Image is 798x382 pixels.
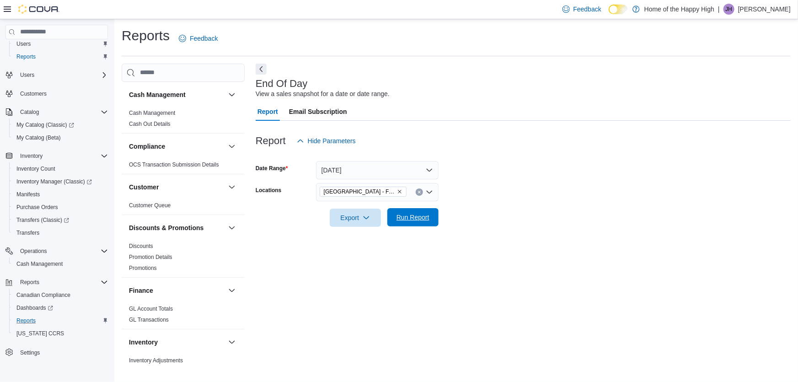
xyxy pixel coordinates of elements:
[16,134,61,141] span: My Catalog (Beta)
[129,161,219,168] a: OCS Transaction Submission Details
[16,347,43,358] a: Settings
[129,317,169,323] a: GL Transactions
[13,328,108,339] span: Washington CCRS
[2,276,112,289] button: Reports
[129,142,165,151] h3: Compliance
[13,215,108,226] span: Transfers (Classic)
[9,175,112,188] a: Inventory Manager (Classic)
[13,290,108,301] span: Canadian Compliance
[16,88,50,99] a: Customers
[16,151,46,161] button: Inventory
[718,4,720,15] p: |
[2,345,112,359] button: Settings
[16,53,36,60] span: Reports
[396,213,429,222] span: Run Report
[9,201,112,214] button: Purchase Orders
[13,176,96,187] a: Inventory Manager (Classic)
[122,159,245,174] div: Compliance
[426,188,433,196] button: Open list of options
[13,328,68,339] a: [US_STATE] CCRS
[13,38,34,49] a: Users
[609,5,628,14] input: Dark Mode
[9,258,112,270] button: Cash Management
[16,70,108,81] span: Users
[20,152,43,160] span: Inventory
[129,286,153,295] h3: Finance
[226,89,237,100] button: Cash Management
[5,41,108,381] nav: Complex example
[16,330,64,337] span: [US_STATE] CCRS
[129,253,172,261] span: Promotion Details
[20,349,40,356] span: Settings
[387,208,439,226] button: Run Report
[20,247,47,255] span: Operations
[723,4,734,15] div: Joshua Heaton
[316,161,439,179] button: [DATE]
[129,223,225,232] button: Discounts & Promotions
[129,142,225,151] button: Compliance
[256,64,267,75] button: Next
[18,5,59,14] img: Cova
[9,314,112,327] button: Reports
[129,202,171,209] span: Customer Queue
[129,368,204,375] span: Inventory by Product Historical
[16,40,31,48] span: Users
[226,182,237,193] button: Customer
[13,163,59,174] a: Inventory Count
[13,215,73,226] a: Transfers (Classic)
[13,202,62,213] a: Purchase Orders
[2,245,112,258] button: Operations
[289,102,347,121] span: Email Subscription
[16,304,53,312] span: Dashboards
[190,34,218,43] span: Feedback
[9,38,112,50] button: Users
[16,277,43,288] button: Reports
[397,189,402,194] button: Remove Strathmore - Pine Centre - Fire & Flower from selection in this group
[16,107,43,118] button: Catalog
[129,242,153,250] span: Discounts
[129,305,173,312] span: GL Account Totals
[644,4,714,15] p: Home of the Happy High
[13,302,108,313] span: Dashboards
[9,289,112,301] button: Canadian Compliance
[9,226,112,239] button: Transfers
[16,229,39,237] span: Transfers
[13,132,108,143] span: My Catalog (Beta)
[738,4,791,15] p: [PERSON_NAME]
[13,302,57,313] a: Dashboards
[129,109,175,117] span: Cash Management
[16,246,51,257] button: Operations
[416,188,423,196] button: Clear input
[13,202,108,213] span: Purchase Orders
[20,279,39,286] span: Reports
[226,285,237,296] button: Finance
[16,121,74,129] span: My Catalog (Classic)
[20,71,34,79] span: Users
[20,108,39,116] span: Catalog
[122,27,170,45] h1: Reports
[16,165,55,172] span: Inventory Count
[2,150,112,162] button: Inventory
[13,227,108,238] span: Transfers
[129,110,175,116] a: Cash Management
[122,108,245,133] div: Cash Management
[257,102,278,121] span: Report
[16,246,108,257] span: Operations
[9,214,112,226] a: Transfers (Classic)
[256,135,286,146] h3: Report
[16,346,108,358] span: Settings
[226,222,237,233] button: Discounts & Promotions
[129,265,157,271] a: Promotions
[9,118,112,131] a: My Catalog (Classic)
[129,338,225,347] button: Inventory
[16,151,108,161] span: Inventory
[13,51,39,62] a: Reports
[13,258,66,269] a: Cash Management
[335,209,375,227] span: Export
[129,254,172,260] a: Promotion Details
[609,14,609,15] span: Dark Mode
[13,315,39,326] a: Reports
[13,163,108,174] span: Inventory Count
[122,200,245,215] div: Customer
[129,202,171,209] a: Customer Queue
